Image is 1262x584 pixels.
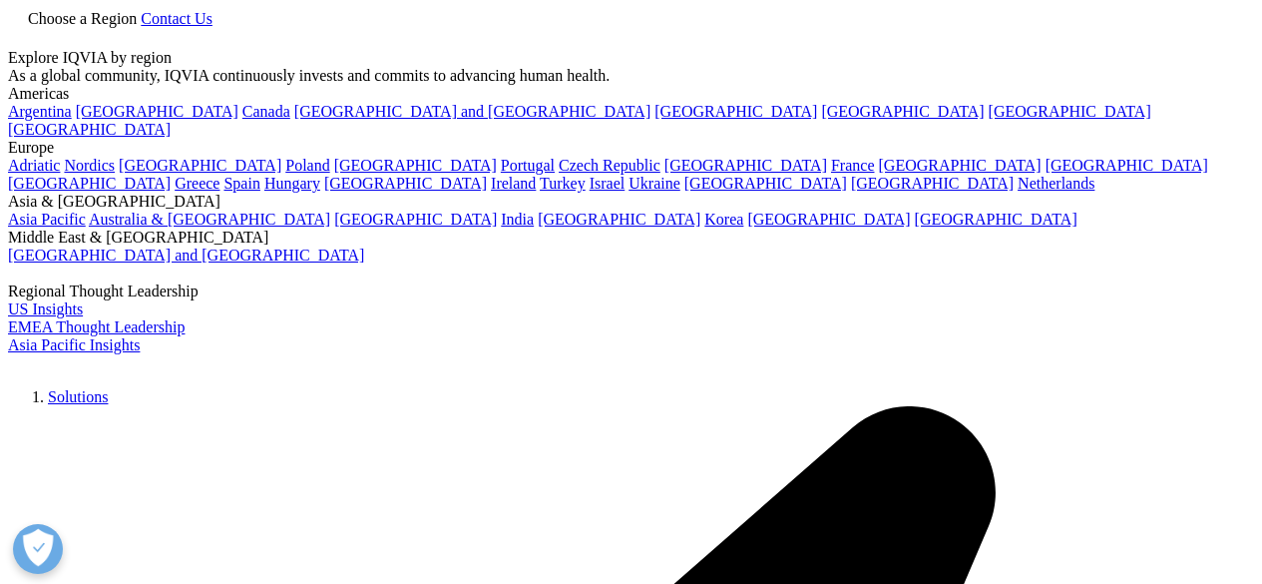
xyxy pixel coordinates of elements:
[654,103,817,120] a: [GEOGRAPHIC_DATA]
[851,175,1014,192] a: [GEOGRAPHIC_DATA]
[8,157,60,174] a: Adriatic
[1018,175,1094,192] a: Netherlands
[8,336,140,353] a: Asia Pacific Insights
[8,67,1254,85] div: As a global community, IQVIA continuously invests and commits to advancing human health.
[704,211,743,228] a: Korea
[119,157,281,174] a: [GEOGRAPHIC_DATA]
[8,318,185,335] a: EMEA Thought Leadership
[324,175,487,192] a: [GEOGRAPHIC_DATA]
[48,388,108,405] a: Solutions
[501,157,555,174] a: Portugal
[559,157,660,174] a: Czech Republic
[8,283,1254,300] div: Regional Thought Leadership
[747,211,910,228] a: [GEOGRAPHIC_DATA]
[294,103,650,120] a: [GEOGRAPHIC_DATA] and [GEOGRAPHIC_DATA]
[8,49,1254,67] div: Explore IQVIA by region
[491,175,536,192] a: Ireland
[684,175,847,192] a: [GEOGRAPHIC_DATA]
[334,211,497,228] a: [GEOGRAPHIC_DATA]
[8,175,171,192] a: [GEOGRAPHIC_DATA]
[175,175,219,192] a: Greece
[28,10,137,27] span: Choose a Region
[821,103,984,120] a: [GEOGRAPHIC_DATA]
[538,211,700,228] a: [GEOGRAPHIC_DATA]
[89,211,330,228] a: Australia & [GEOGRAPHIC_DATA]
[629,175,680,192] a: Ukraine
[590,175,626,192] a: Israel
[8,211,86,228] a: Asia Pacific
[285,157,329,174] a: Poland
[8,103,72,120] a: Argentina
[664,157,827,174] a: [GEOGRAPHIC_DATA]
[540,175,586,192] a: Turkey
[879,157,1042,174] a: [GEOGRAPHIC_DATA]
[242,103,290,120] a: Canada
[8,139,1254,157] div: Europe
[8,247,364,264] a: [GEOGRAPHIC_DATA] and [GEOGRAPHIC_DATA]
[13,524,63,574] button: Abrir preferências
[8,85,1254,103] div: Americas
[64,157,115,174] a: Nordics
[264,175,320,192] a: Hungary
[141,10,212,27] a: Contact Us
[8,229,1254,247] div: Middle East & [GEOGRAPHIC_DATA]
[8,193,1254,211] div: Asia & [GEOGRAPHIC_DATA]
[831,157,875,174] a: France
[1046,157,1208,174] a: [GEOGRAPHIC_DATA]
[334,157,497,174] a: [GEOGRAPHIC_DATA]
[223,175,259,192] a: Spain
[76,103,238,120] a: [GEOGRAPHIC_DATA]
[915,211,1077,228] a: [GEOGRAPHIC_DATA]
[501,211,534,228] a: India
[989,103,1151,120] a: [GEOGRAPHIC_DATA]
[8,300,83,317] a: US Insights
[8,121,171,138] a: [GEOGRAPHIC_DATA]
